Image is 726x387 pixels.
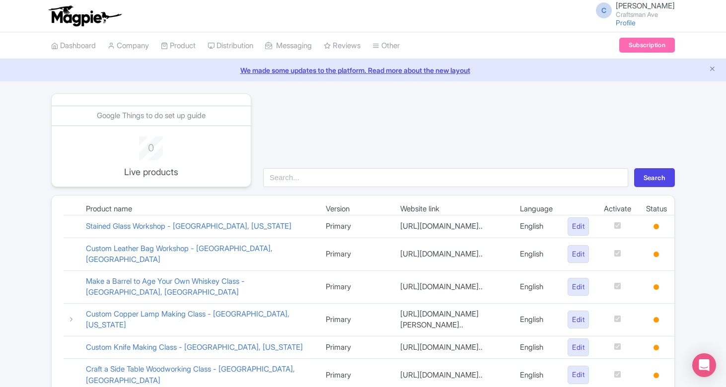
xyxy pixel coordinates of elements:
td: Primary [318,270,393,303]
td: Status [639,203,674,215]
span: [PERSON_NAME] [616,1,675,10]
div: 0 [110,136,192,155]
td: Primary [318,238,393,270]
td: Primary [318,303,393,336]
td: English [512,238,560,270]
a: Edit [568,245,589,263]
td: Website link [393,203,512,215]
td: English [512,270,560,303]
a: Other [372,32,400,60]
a: Profile [616,18,636,27]
a: Craft a Side Table Woodworking Class - [GEOGRAPHIC_DATA], [GEOGRAPHIC_DATA] [86,364,295,385]
td: Primary [318,336,393,359]
a: Reviews [324,32,361,60]
a: Edit [568,366,589,384]
td: Product name [78,203,318,215]
td: Version [318,203,393,215]
span: C [596,2,612,18]
td: [URL][DOMAIN_NAME].. [393,238,512,270]
a: Stained Glass Workshop - [GEOGRAPHIC_DATA], [US_STATE] [86,221,291,231]
a: Edit [568,338,589,357]
a: Edit [568,311,589,329]
td: [URL][DOMAIN_NAME].. [393,270,512,303]
td: Primary [318,215,393,238]
a: Make a Barrel to Age Your Own Whiskey Class - [GEOGRAPHIC_DATA], [GEOGRAPHIC_DATA] [86,276,245,297]
a: Product [161,32,196,60]
img: logo-ab69f6fb50320c5b225c76a69d11143b.png [46,5,123,27]
button: Search [634,168,675,187]
a: Google Things to do set up guide [97,111,206,120]
td: [URL][DOMAIN_NAME].. [393,215,512,238]
td: English [512,303,560,336]
a: Custom Knife Making Class - [GEOGRAPHIC_DATA], [US_STATE] [86,342,303,352]
a: Edit [568,278,589,296]
td: English [512,336,560,359]
td: [URL][DOMAIN_NAME][PERSON_NAME].. [393,303,512,336]
input: Search... [263,168,628,187]
a: Custom Copper Lamp Making Class - [GEOGRAPHIC_DATA], [US_STATE] [86,309,290,330]
a: Dashboard [51,32,96,60]
a: Messaging [265,32,312,60]
a: Subscription [619,38,675,53]
small: Craftsman Ave [616,11,675,18]
td: Activate [596,203,639,215]
td: [URL][DOMAIN_NAME].. [393,336,512,359]
a: C [PERSON_NAME] Craftsman Ave [590,2,675,18]
td: English [512,215,560,238]
td: Language [512,203,560,215]
a: Distribution [208,32,253,60]
div: Open Intercom Messenger [692,353,716,377]
button: Close announcement [709,64,716,75]
a: Edit [568,217,589,236]
a: We made some updates to the platform. Read more about the new layout [6,65,720,75]
p: Live products [110,165,192,179]
a: Company [108,32,149,60]
a: Custom Leather Bag Workshop - [GEOGRAPHIC_DATA], [GEOGRAPHIC_DATA] [86,244,273,264]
